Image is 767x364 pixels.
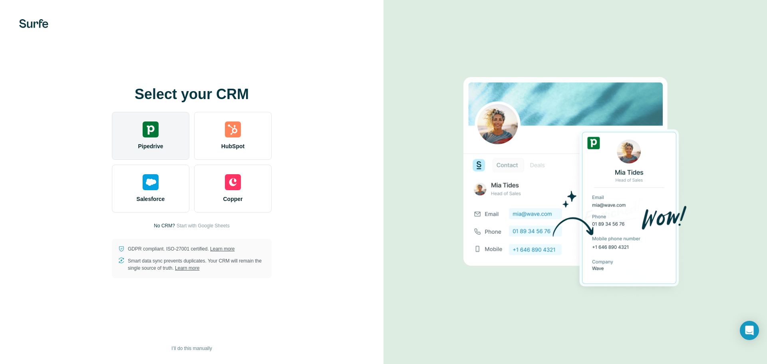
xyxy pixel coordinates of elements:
span: I’ll do this manually [171,345,212,352]
img: copper's logo [225,174,241,190]
img: Surfe's logo [19,19,48,28]
span: Copper [223,195,243,203]
img: hubspot's logo [225,121,241,137]
span: HubSpot [221,142,244,150]
div: Open Intercom Messenger [740,321,759,340]
p: Smart data sync prevents duplicates. Your CRM will remain the single source of truth. [128,257,265,272]
p: No CRM? [154,222,175,229]
a: Learn more [210,246,234,252]
img: pipedrive's logo [143,121,159,137]
button: I’ll do this manually [166,342,217,354]
a: Learn more [175,265,199,271]
img: salesforce's logo [143,174,159,190]
button: Start with Google Sheets [177,222,230,229]
h1: Select your CRM [112,86,272,102]
p: GDPR compliant. ISO-27001 certified. [128,245,234,253]
span: Pipedrive [138,142,163,150]
img: PIPEDRIVE image [463,64,687,301]
span: Salesforce [137,195,165,203]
